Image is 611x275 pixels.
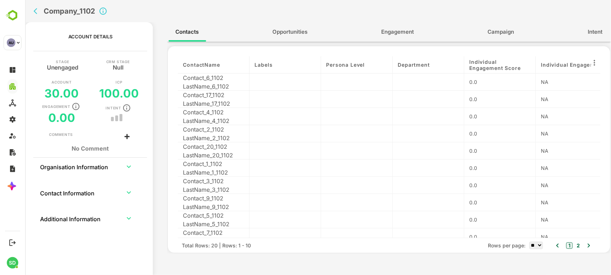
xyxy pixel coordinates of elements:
[153,142,224,160] div: Contact_20_1102 LastName_20_1102
[444,59,505,71] span: Individual Engagement Score
[81,106,96,110] p: Intent
[516,130,577,137] div: NA
[444,199,505,206] div: 0.0
[444,113,505,120] div: 0.0
[19,7,70,15] h2: Company_1102
[550,242,555,250] button: 2
[15,184,92,201] th: Contact Information
[24,145,107,152] h1: No Comment
[444,147,505,155] div: 0.0
[563,27,578,37] span: Intent
[98,187,109,198] button: expand row
[74,86,114,100] h5: 100.00
[516,62,577,68] span: Individual Engagement Level
[98,213,109,224] button: expand row
[357,27,389,37] span: Engagement
[153,125,224,142] div: Contact_2_1102 LastName_2_1102
[516,199,577,206] div: NA
[24,132,48,138] div: Comments
[516,147,577,155] div: NA
[516,95,577,103] div: NA
[17,105,45,108] p: Engagement
[153,108,224,125] div: Contact_4_1102 LastName_4_1102
[153,194,224,211] div: Contact_9_1102 LastName_9_1102
[98,161,109,172] button: expand row
[91,80,97,84] p: ICP
[301,62,340,68] span: Persona Level
[153,91,224,108] div: Contact_17_1102 LastName_17_1102
[153,74,224,91] div: Contact_6_1102 LastName_6_1102
[157,242,226,249] div: Total Rows: 20 | Rows: 1 - 10
[444,233,505,241] div: 0.0
[516,233,577,241] div: NA
[373,62,404,68] span: Department
[7,6,18,16] button: back
[26,80,47,84] p: Account
[98,117,101,119] button: trend
[142,22,586,42] div: full width tabs example
[4,9,22,22] img: BambooboxLogoMark.f1c84d78b4c51b1a7b5f700c9845e183.svg
[444,181,505,189] div: 0.0
[81,60,105,63] p: CRM Stage
[463,242,501,249] span: Rows per page:
[153,211,224,228] div: Contact_5_1102 LastName_5_1102
[516,164,577,172] div: NA
[20,86,54,100] h5: 30.00
[8,238,17,247] button: Logout
[516,216,577,223] div: NA
[248,27,283,37] span: Opportunities
[229,62,247,68] span: Labels
[516,181,577,189] div: NA
[151,27,174,37] span: Contacts
[153,228,224,246] div: Contact_7_1102 LastName_7_1102
[15,158,92,175] th: Organisation Information
[444,130,505,137] div: 0.0
[444,216,505,223] div: 0.0
[23,111,50,125] h5: 0.00
[516,78,577,86] div: NA
[15,210,92,227] th: Additional Information
[74,7,82,15] svg: Click to close Account details panel
[88,63,98,69] h5: Null
[153,160,224,177] div: Contact_1_1102 LastName_1_1102
[43,34,87,39] p: Account Details
[444,78,505,86] div: 0.0
[444,95,505,103] div: 0.0
[541,242,548,249] button: 1
[22,63,54,69] h5: Unengaged
[31,60,44,63] p: Stage
[153,177,224,194] div: Contact_3_1102 LastName_3_1102
[7,257,18,269] div: SD
[15,158,116,236] table: collapsible table
[7,38,15,47] div: AU
[444,164,505,172] div: 0.0
[463,27,489,37] span: Campaign
[516,113,577,120] div: NA
[158,62,195,68] span: contactName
